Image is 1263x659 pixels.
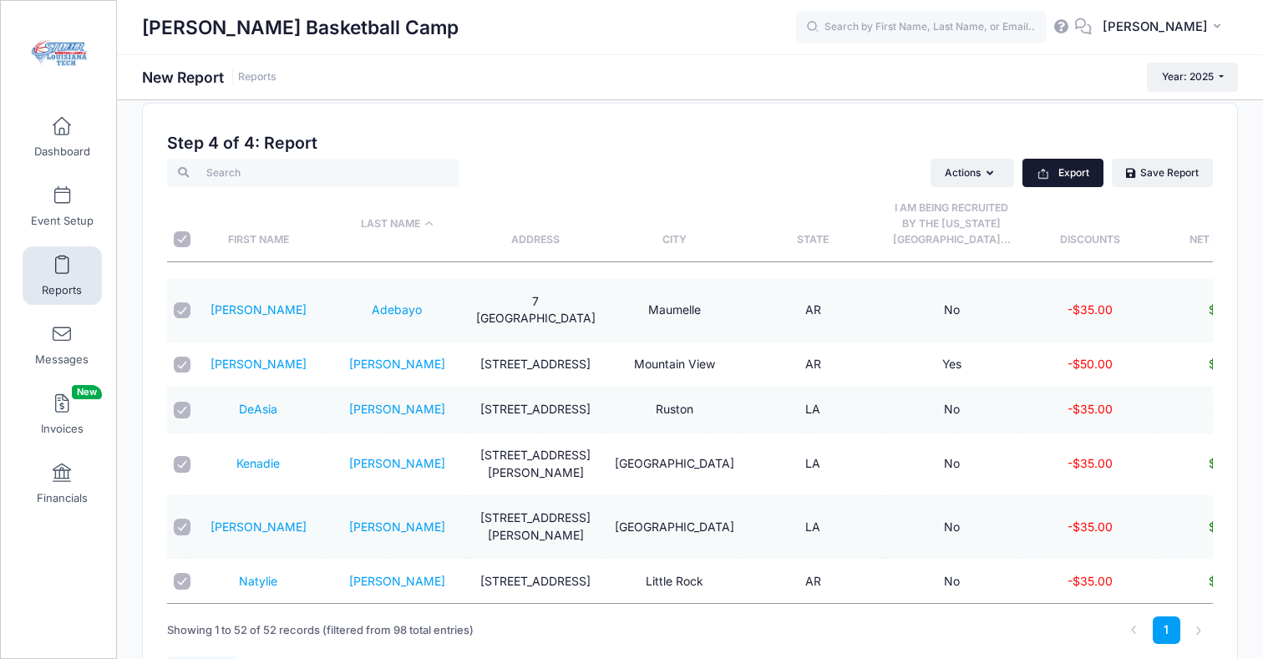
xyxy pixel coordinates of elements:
[605,433,743,496] td: [GEOGRAPHIC_DATA]
[605,187,743,261] th: City: activate to sort column ascending
[349,520,445,534] a: [PERSON_NAME]
[189,187,327,261] th: First Name: activate to sort column ascending
[1209,357,1249,371] span: $50.00
[882,187,1021,261] th: I am being recruited by the Louisiana Tech Univ...: activate to sort column ascending
[466,559,605,604] td: [STREET_ADDRESS]
[1068,520,1113,534] span: -$35.00
[23,385,102,444] a: InvoicesNew
[239,574,277,588] a: Natylie
[466,496,605,559] td: [STREET_ADDRESS][PERSON_NAME]
[23,108,102,166] a: Dashboard
[238,71,276,84] a: Reports
[167,159,459,187] input: Search
[882,433,1021,496] td: No
[1147,63,1238,91] button: Year: 2025
[327,187,466,261] th: Last Name: activate to sort column descending
[466,433,605,496] td: [STREET_ADDRESS][PERSON_NAME]
[1103,18,1208,36] span: [PERSON_NAME]
[349,574,445,588] a: [PERSON_NAME]
[466,342,605,388] td: [STREET_ADDRESS]
[23,246,102,305] a: Reports
[1212,402,1245,416] span: $0.00
[1068,402,1113,416] span: -$35.00
[1068,302,1113,317] span: -$35.00
[142,68,276,86] h1: New Report
[605,559,743,604] td: Little Rock
[1153,616,1180,644] a: 1
[1162,70,1214,83] span: Year: 2025
[1068,357,1113,371] span: -$50.00
[466,279,605,342] td: 7 [GEOGRAPHIC_DATA]
[72,385,102,399] span: New
[23,177,102,236] a: Event Setup
[167,134,1213,153] h2: Step 4 of 4: Report
[605,496,743,559] td: [GEOGRAPHIC_DATA]
[1209,574,1249,588] span: $65.00
[605,388,743,433] td: Ruston
[1022,159,1103,187] button: Export
[37,491,88,505] span: Financials
[1021,187,1159,261] th: Discounts: activate to sort column ascending
[743,388,882,433] td: LA
[743,559,882,604] td: AR
[28,26,91,89] img: Brooke Stoehr Basketball Camp
[349,357,445,371] a: [PERSON_NAME]
[1209,456,1249,470] span: $65.00
[349,456,445,470] a: [PERSON_NAME]
[167,611,474,650] div: Showing 1 to 52 of 52 records (filtered from 98 total entries)
[882,559,1021,604] td: No
[210,302,307,317] a: [PERSON_NAME]
[882,279,1021,342] td: No
[1092,8,1238,47] button: [PERSON_NAME]
[236,456,280,470] a: Kenadie
[1,18,118,97] a: Brooke Stoehr Basketball Camp
[796,11,1047,44] input: Search by First Name, Last Name, or Email...
[42,283,82,297] span: Reports
[349,402,445,416] a: [PERSON_NAME]
[743,279,882,342] td: AR
[743,433,882,496] td: LA
[23,454,102,513] a: Financials
[466,388,605,433] td: [STREET_ADDRESS]
[931,159,1014,187] button: Actions
[743,187,882,261] th: State: activate to sort column ascending
[41,422,84,436] span: Invoices
[893,201,1011,245] span: I am being recruited by the Louisiana Tech University Athletics Department:
[142,8,459,47] h1: [PERSON_NAME] Basketball Camp
[743,342,882,388] td: AR
[372,302,422,317] a: Adebayo
[210,520,307,534] a: [PERSON_NAME]
[239,402,277,416] a: DeAsia
[34,144,90,159] span: Dashboard
[35,352,89,367] span: Messages
[1068,456,1113,470] span: -$35.00
[1112,159,1213,187] a: Save Report
[882,496,1021,559] td: No
[210,357,307,371] a: [PERSON_NAME]
[605,279,743,342] td: Maumelle
[882,388,1021,433] td: No
[743,496,882,559] td: LA
[1209,302,1249,317] span: $65.00
[23,316,102,374] a: Messages
[1209,520,1249,534] span: $65.00
[466,187,605,261] th: Address: activate to sort column ascending
[882,342,1021,388] td: Yes
[31,214,94,228] span: Event Setup
[605,342,743,388] td: Mountain View
[1068,574,1113,588] span: -$35.00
